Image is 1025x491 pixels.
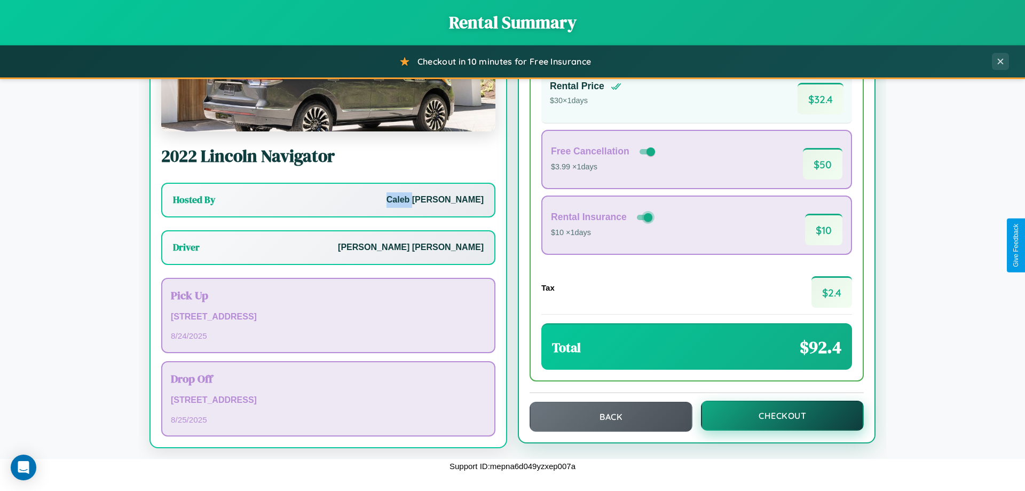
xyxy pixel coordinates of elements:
[530,402,692,432] button: Back
[11,11,1014,34] h1: Rental Summary
[800,336,841,359] span: $ 92.4
[11,455,36,480] div: Open Intercom Messenger
[171,393,486,408] p: [STREET_ADDRESS]
[798,83,843,114] span: $ 32.4
[1012,224,1020,267] div: Give Feedback
[338,240,484,255] p: [PERSON_NAME] [PERSON_NAME]
[417,56,591,67] span: Checkout in 10 minutes for Free Insurance
[171,329,486,343] p: 8 / 24 / 2025
[803,148,842,180] span: $ 50
[551,212,627,223] h4: Rental Insurance
[161,144,495,168] h2: 2022 Lincoln Navigator
[811,276,852,308] span: $ 2.4
[550,81,604,92] h4: Rental Price
[171,309,486,325] p: [STREET_ADDRESS]
[171,412,486,427] p: 8 / 25 / 2025
[450,459,575,473] p: Support ID: mepna6d049yzxep007a
[701,401,864,431] button: Checkout
[551,226,655,240] p: $10 × 1 days
[541,283,555,292] h4: Tax
[171,287,486,303] h3: Pick Up
[805,214,842,245] span: $ 10
[550,94,621,108] p: $ 30 × 1 days
[173,193,215,206] h3: Hosted By
[171,371,486,386] h3: Drop Off
[551,160,657,174] p: $3.99 × 1 days
[551,146,629,157] h4: Free Cancellation
[387,192,484,208] p: Caleb [PERSON_NAME]
[173,241,200,254] h3: Driver
[552,339,581,356] h3: Total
